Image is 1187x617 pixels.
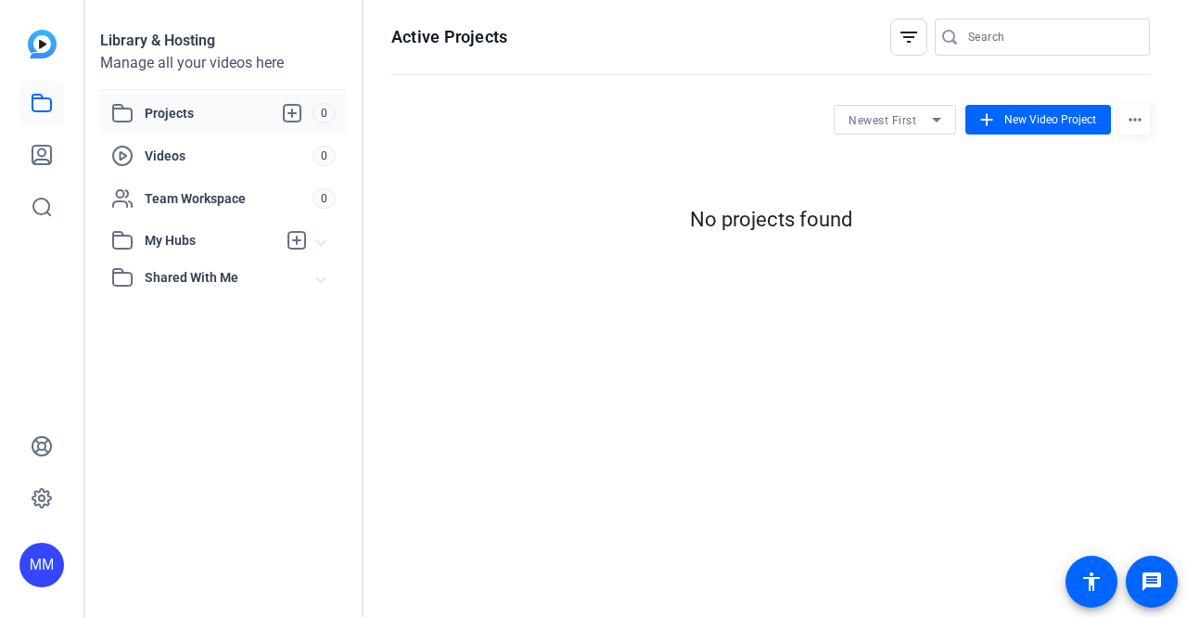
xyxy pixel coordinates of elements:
div: Manage all your videos here [100,52,347,74]
img: blue-gradient.svg [28,30,57,58]
mat-expansion-panel-header: My Hubs [100,222,347,259]
mat-expansion-panel-header: Shared With Me [100,259,347,296]
div: Library & Hosting [100,30,347,52]
span: Newest First [849,114,916,127]
span: Projects [145,102,313,124]
div: MM [19,543,64,587]
button: New Video Project [965,105,1111,135]
div: No projects found [391,204,1150,235]
span: 0 [313,103,336,123]
mat-icon: accessibility [1080,571,1103,593]
span: New Video Project [1004,111,1096,128]
span: Videos [145,147,313,165]
span: 0 [313,146,336,166]
span: My Hubs [145,231,276,251]
h1: Active Projects [391,26,507,48]
span: Team Workspace [145,189,313,208]
span: Shared With Me [145,268,317,288]
mat-icon: filter_list [898,26,920,48]
mat-icon: add [976,109,997,130]
mat-icon: message [1141,571,1163,593]
input: Search [968,26,1135,48]
span: 0 [313,188,336,209]
mat-icon: more_horiz [1120,105,1150,135]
